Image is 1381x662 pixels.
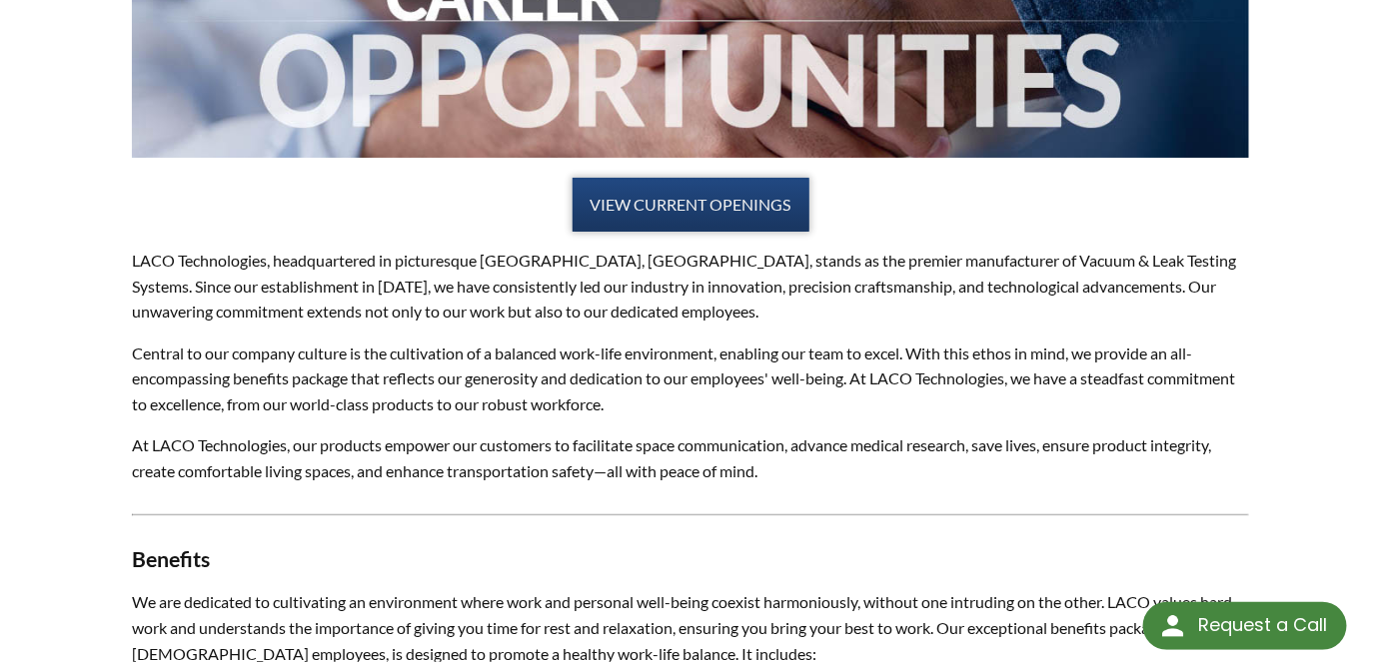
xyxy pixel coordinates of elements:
p: LACO Technologies, headquartered in picturesque [GEOGRAPHIC_DATA], [GEOGRAPHIC_DATA], stands as t... [132,248,1249,325]
div: Request a Call [1198,602,1327,648]
div: Request a Call [1143,602,1347,650]
img: round button [1157,610,1189,642]
h3: Benefits [132,546,1249,574]
a: VIEW CURRENT OPENINGS [573,178,809,232]
p: At LACO Technologies, our products empower our customers to facilitate space communication, advan... [132,432,1249,483]
p: Central to our company culture is the cultivation of a balanced work-life environment, enabling o... [132,340,1249,417]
